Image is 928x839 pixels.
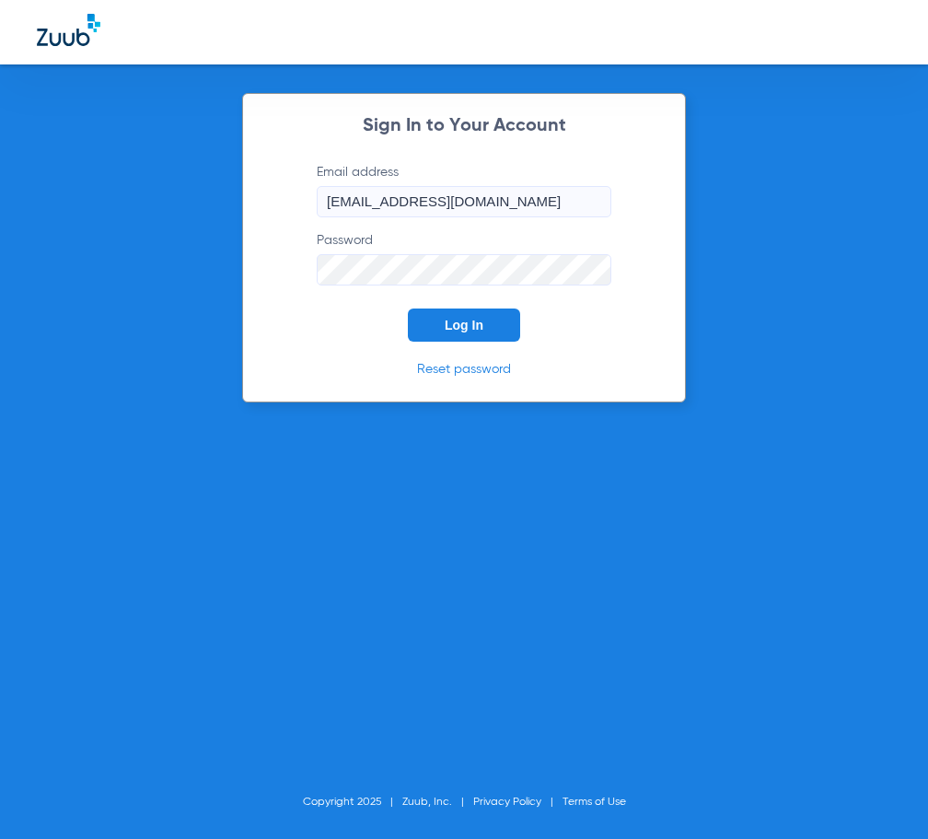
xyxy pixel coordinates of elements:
[417,363,511,376] a: Reset password
[402,793,473,811] li: Zuub, Inc.
[289,117,639,135] h2: Sign In to Your Account
[317,186,611,217] input: Email address
[317,163,611,217] label: Email address
[836,751,928,839] iframe: Chat Widget
[37,14,100,46] img: Zuub Logo
[408,309,520,342] button: Log In
[303,793,402,811] li: Copyright 2025
[473,797,541,808] a: Privacy Policy
[445,318,483,332] span: Log In
[317,254,611,285] input: Password
[563,797,626,808] a: Terms of Use
[317,231,611,285] label: Password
